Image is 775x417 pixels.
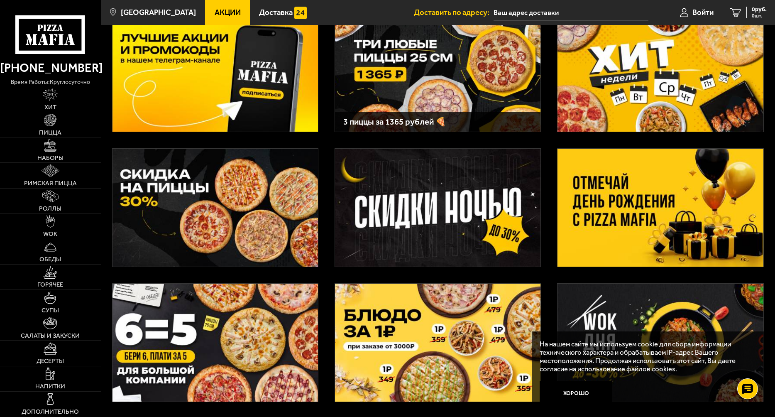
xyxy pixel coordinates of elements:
[44,104,56,110] span: Хит
[21,333,80,339] span: Салаты и закуски
[335,13,541,132] a: 3 пиццы за 1365 рублей 🍕
[752,7,767,12] span: 0 руб.
[37,358,64,364] span: Десерты
[294,7,306,19] img: 15daf4d41897b9f0e9f617042186c801.svg
[35,383,65,390] span: Напитки
[22,409,79,415] span: Дополнительно
[24,180,77,186] span: Римская пицца
[215,9,241,17] span: Акции
[37,155,64,161] span: Наборы
[259,9,293,17] span: Доставка
[752,13,767,18] span: 0 шт.
[39,206,61,212] span: Роллы
[343,118,533,126] h3: 3 пиццы за 1365 рублей 🍕
[39,130,61,136] span: Пицца
[540,381,612,405] button: Хорошо
[414,9,494,17] span: Доставить по адресу:
[37,282,63,288] span: Горячее
[39,256,61,262] span: Обеды
[42,307,59,314] span: Супы
[494,5,648,20] input: Ваш адрес доставки
[692,9,714,17] span: Войти
[540,340,751,373] p: На нашем сайте мы используем cookie для сбора информации технического характера и обрабатываем IP...
[121,9,196,17] span: [GEOGRAPHIC_DATA]
[43,231,57,237] span: WOK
